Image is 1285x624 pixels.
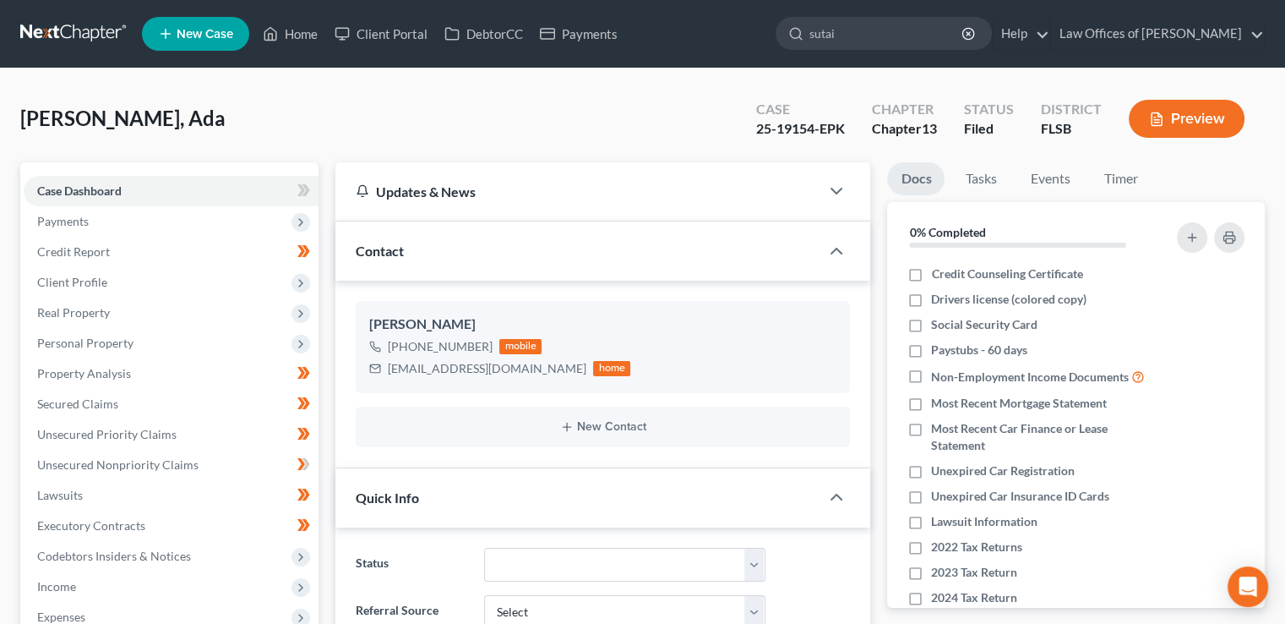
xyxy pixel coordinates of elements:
div: mobile [499,339,542,354]
a: Help [993,19,1049,49]
span: Executory Contracts [37,518,145,533]
span: 2022 Tax Returns [931,539,1022,556]
div: FLSB [1041,119,1102,139]
span: New Case [177,28,233,41]
div: Open Intercom Messenger [1228,567,1268,607]
span: 2024 Tax Return [931,589,1017,606]
span: Lawsuits [37,488,83,502]
span: Most Recent Car Finance or Lease Statement [931,420,1156,454]
span: Non-Employment Income Documents [931,369,1129,386]
a: Property Analysis [24,359,319,389]
div: Case [756,100,845,119]
a: Home [254,19,326,49]
div: Chapter [872,119,937,139]
span: Property Analysis [37,366,131,380]
div: District [1041,100,1102,119]
span: 13 [922,120,937,136]
span: Unsecured Nonpriority Claims [37,457,199,472]
a: Timer [1090,162,1151,195]
button: New Contact [369,420,836,434]
span: [PERSON_NAME], Ada [20,106,226,130]
span: Credit Report [37,244,110,259]
a: Lawsuits [24,480,319,511]
span: Client Profile [37,275,107,289]
strong: 0% Completed [909,225,985,239]
span: Paystubs - 60 days [931,342,1027,359]
div: [PHONE_NUMBER] [388,338,493,355]
span: Unexpired Car Registration [931,463,1075,479]
a: Law Offices of [PERSON_NAME] [1051,19,1264,49]
div: Status [964,100,1014,119]
a: Case Dashboard [24,176,319,206]
span: Codebtors Insiders & Notices [37,549,191,563]
div: [PERSON_NAME] [369,315,836,335]
span: Contact [356,243,404,259]
a: Events [1016,162,1083,195]
span: Lawsuit Information [931,513,1037,530]
a: Client Portal [326,19,436,49]
label: Status [347,548,475,582]
span: Quick Info [356,490,419,506]
span: Most Recent Mortgage Statement [931,395,1107,412]
span: Personal Property [37,336,133,350]
div: Filed [964,119,1014,139]
a: Unsecured Priority Claims [24,419,319,450]
span: Real Property [37,305,110,320]
span: Credit Counseling Certificate [931,265,1082,282]
input: Search by name... [809,18,964,49]
span: Income [37,579,76,594]
span: Unsecured Priority Claims [37,427,177,441]
button: Preview [1129,100,1244,138]
a: Unsecured Nonpriority Claims [24,450,319,480]
span: Unexpired Car Insurance ID Cards [931,488,1109,505]
span: Payments [37,214,89,228]
div: 25-19154-EPK [756,119,845,139]
span: Case Dashboard [37,183,122,198]
a: Tasks [951,162,1010,195]
a: Docs [887,162,945,195]
span: Expenses [37,610,85,624]
span: 2023 Tax Return [931,564,1017,581]
a: Payments [531,19,626,49]
span: Social Security Card [931,316,1037,333]
div: home [593,361,630,376]
div: [EMAIL_ADDRESS][DOMAIN_NAME] [388,360,586,377]
span: Drivers license (colored copy) [931,291,1086,308]
div: Updates & News [356,183,799,200]
a: Secured Claims [24,389,319,419]
a: DebtorCC [436,19,531,49]
a: Credit Report [24,237,319,267]
div: Chapter [872,100,937,119]
span: Secured Claims [37,397,118,411]
a: Executory Contracts [24,511,319,541]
